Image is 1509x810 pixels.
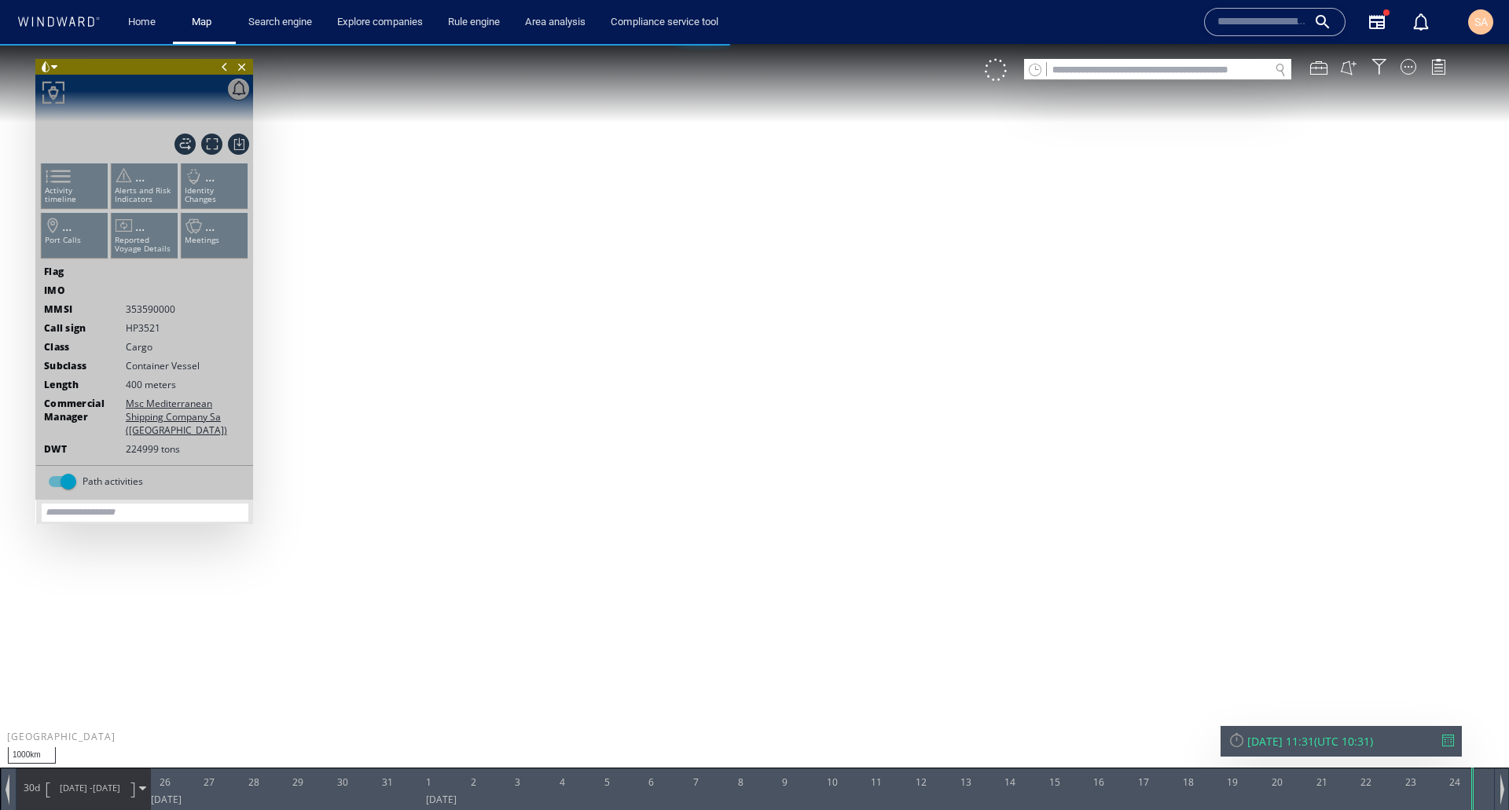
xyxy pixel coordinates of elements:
span: SA [1474,16,1488,28]
span: HP3521 [126,277,160,291]
span: 400 meters [126,334,176,347]
div: 29 [292,724,303,749]
span: 353590000 [126,258,175,272]
span: Msc Mediterranean Shipping Company Sa ([GEOGRAPHIC_DATA]) [126,353,247,393]
div: 12 [916,724,927,749]
span: ) [1370,690,1373,705]
span: DWT [44,398,118,412]
div: [DATE] 11:31 [1247,690,1314,705]
iframe: Chat [1442,739,1497,798]
span: Container Vessel [126,315,200,328]
span: IMO [44,240,118,253]
a: Map [185,9,223,36]
div: [DATE] [426,749,457,766]
div: 16 [1093,724,1104,749]
div: 3 [515,724,520,749]
a: Compliance service tool [604,9,725,36]
a: Explore companies [331,9,429,36]
div: [DATE] [151,749,182,766]
md-switch: Path activities [48,426,241,449]
span: 224999 tons [126,398,180,412]
button: SA [1465,6,1496,38]
span: Flag [44,221,118,234]
span: Length [44,334,118,347]
div: 30 [337,724,348,749]
div: 26 [160,724,171,749]
span: Path activities [83,431,143,444]
div: 6 [648,724,654,749]
div: Map Tools [1310,15,1327,32]
div: 1000km [8,703,56,720]
a: Area analysis [519,9,592,36]
div: 1 [426,724,431,749]
div: 18 [1183,724,1194,749]
div: Activity timeline...Alerts and Risk Indicators...Identity Changes...Port Calls...Reported Voyage ... [35,15,253,480]
div: 17 [1138,724,1149,749]
div: 21 [1316,724,1327,749]
div: 13 [960,724,971,749]
div: 5 [604,724,610,749]
span: Call sign [44,277,118,291]
div: Legend [1430,15,1446,31]
span: Cargo [126,296,152,310]
a: Home [122,9,162,36]
span: Subclass [44,315,118,328]
div: Time: Wed Sep 24 2025 11:31:05 GMT+0100 (British Summer Time) [1471,724,1489,766]
div: 30d[DATE] -[DATE] [17,724,150,764]
div: 11 [871,724,882,749]
button: Create an AOI. [1340,15,1357,32]
span: ( [1314,690,1317,705]
span: MMSI [44,258,118,272]
button: Home [116,9,167,36]
span: Commercial Manager [44,353,118,379]
div: Notification center [1412,13,1430,31]
span: UTC 10:31 [1317,690,1370,705]
div: 2 [471,724,476,749]
div: Click to show unselected vessels [985,15,1007,37]
div: 14 [1004,724,1015,749]
div: 4 [560,724,565,749]
div: 27 [204,724,215,749]
a: Search engine [242,9,318,36]
div: 7 [693,724,699,749]
div: 28 [248,724,259,749]
div: 15 [1049,724,1060,749]
div: Filter [1371,15,1387,31]
div: 19 [1227,724,1238,749]
div: [DATE] 11:31(UTC 10:31) [1228,690,1454,705]
div: 20 [1272,724,1283,749]
div: [GEOGRAPHIC_DATA] [7,686,116,699]
div: 24 [1449,724,1460,749]
div: Current time: Wed Sep 24 2025 11:56:33 GMT+0100 (British Summer Time) [1472,724,1473,766]
div: Reset Time [1228,687,1245,704]
button: Map [179,9,229,36]
span: [DATE] [93,738,120,750]
div: 10 [827,724,838,749]
span: [DATE] - [60,738,93,750]
div: 22 [1360,724,1371,749]
span: Class [44,296,118,310]
div: 23 [1405,724,1416,749]
div: 31 [382,724,393,749]
a: Rule engine [442,9,506,36]
div: 8 [738,724,743,749]
div: Map Display [1401,15,1416,31]
div: 9 [782,724,788,749]
span: Path Length [20,737,42,750]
